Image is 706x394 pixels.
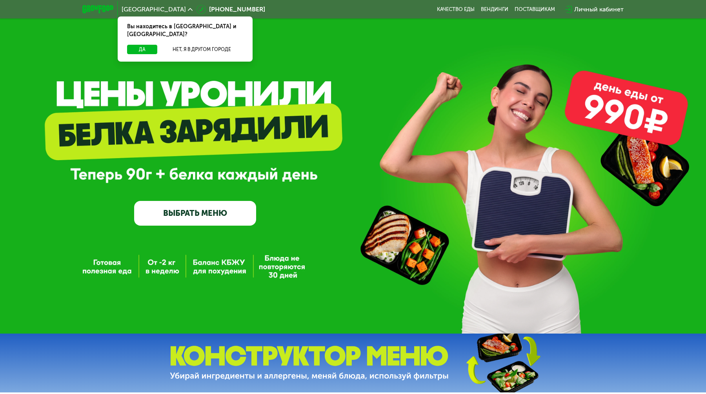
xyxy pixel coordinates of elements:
span: [GEOGRAPHIC_DATA] [122,6,186,13]
div: поставщикам [515,6,555,13]
a: Качество еды [437,6,475,13]
button: Нет, я в другом городе [160,45,243,54]
a: ВЫБРАТЬ МЕНЮ [134,201,256,225]
a: Вендинги [481,6,508,13]
div: Вы находитесь в [GEOGRAPHIC_DATA] и [GEOGRAPHIC_DATA]? [118,16,253,45]
a: [PHONE_NUMBER] [197,5,265,14]
div: Личный кабинет [574,5,624,14]
button: Да [127,45,157,54]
